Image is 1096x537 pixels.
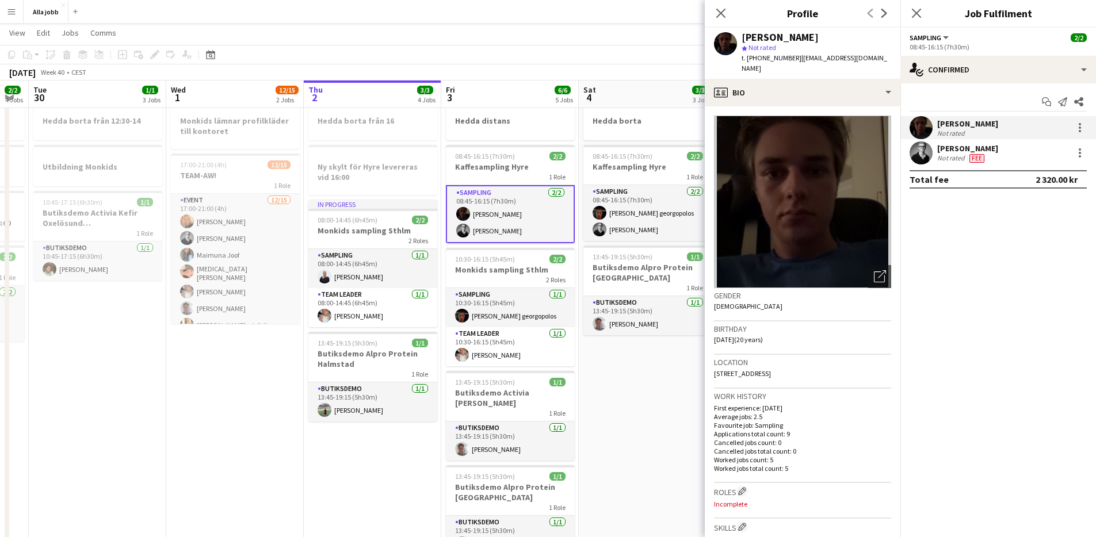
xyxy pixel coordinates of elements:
h3: Skills [714,521,891,533]
div: 3 Jobs [143,95,161,104]
div: 3 Jobs [693,95,711,104]
span: 6/6 [555,86,571,94]
app-card-role: Sampling2/208:45-16:15 (7h30m)[PERSON_NAME][PERSON_NAME] [446,185,575,243]
div: 17:00-21:00 (4h)12/15TEAM-AW!1 RoleEvent12/1517:00-21:00 (4h)[PERSON_NAME][PERSON_NAME]Maimuna Jo... [171,154,300,324]
span: Sampling [910,33,941,42]
h3: Monkids lämnar profilkläder till kontoret [171,116,300,136]
span: 1 Role [549,172,566,181]
app-card-role: Sampling1/110:30-16:15 (5h45m)[PERSON_NAME] georgopolos [446,288,575,327]
p: Worked jobs count: 5 [714,455,891,464]
p: Favourite job: Sampling [714,421,891,429]
span: 12/15 [276,86,299,94]
span: 08:45-16:15 (7h30m) [593,152,652,160]
h3: Kaffesampling Hyre [583,162,712,172]
app-job-card: Hedda borta [583,99,712,140]
span: 17:00-21:00 (4h) [180,160,227,169]
span: 2 Roles [408,236,428,245]
div: Hedda borta från 12:30-14 [33,99,162,140]
span: Fri [446,85,455,95]
app-card-role: Sampling2/208:45-16:15 (7h30m)[PERSON_NAME] georgopolos[PERSON_NAME] [583,185,712,241]
span: 3/3 [417,86,433,94]
div: 4 Jobs [5,95,23,104]
app-job-card: 13:45-19:15 (5h30m)1/1Butiksdemo Alpro Protein Halmstad1 RoleButiksdemo1/113:45-19:15 (5h30m)[PER... [308,332,437,421]
div: 4 Jobs [418,95,436,104]
img: Crew avatar or photo [714,116,891,288]
span: [DATE] (20 years) [714,335,763,344]
p: Incomplete [714,500,891,508]
span: 1 Role [686,283,703,292]
app-card-role: Event12/1517:00-21:00 (4h)[PERSON_NAME][PERSON_NAME]Maimuna Joof[MEDICAL_DATA][PERSON_NAME][PERSO... [171,194,300,470]
span: 1/1 [137,198,153,206]
div: 08:45-16:15 (7h30m) [910,43,1087,51]
span: 1 Role [686,172,703,181]
div: Utbildning Monkids [33,145,162,186]
h3: Hedda borta från 12:30-14 [33,116,162,126]
span: 13:45-19:15 (5h30m) [593,252,652,261]
div: [PERSON_NAME] [937,118,998,129]
h3: Butiksdemo Alpro Protein [GEOGRAPHIC_DATA] [583,262,712,283]
h3: Kaffesampling Hyre [446,162,575,172]
span: [DEMOGRAPHIC_DATA] [714,302,782,310]
h3: Butiksdemo Activia Kefir Oxelösund ([GEOGRAPHIC_DATA]) [33,208,162,228]
a: Jobs [57,25,83,40]
app-job-card: 08:45-16:15 (7h30m)2/2Kaffesampling Hyre1 RoleSampling2/208:45-16:15 (7h30m)[PERSON_NAME][PERSON_... [446,145,575,243]
div: 13:45-19:15 (5h30m)1/1Butiksdemo Activia [PERSON_NAME]1 RoleButiksdemo1/113:45-19:15 (5h30m)[PERS... [446,371,575,461]
span: 2/2 [687,152,703,160]
h3: Ny skylt för Hyre levereras vid 16:00 [308,162,437,182]
app-card-role: Butiksdemo1/113:45-19:15 (5h30m)[PERSON_NAME] [308,382,437,421]
span: 2/2 [1071,33,1087,42]
span: Edit [37,28,50,38]
button: Sampling [910,33,950,42]
div: Not rated [937,154,967,163]
span: Tue [33,85,47,95]
h3: Work history [714,391,891,401]
span: View [9,28,25,38]
span: 2/2 [412,216,428,224]
app-card-role: Butiksdemo1/113:45-19:15 (5h30m)[PERSON_NAME] [446,421,575,461]
app-job-card: Hedda borta från 16 [308,99,437,140]
h3: Hedda distans [446,116,575,126]
app-job-card: Hedda distans [446,99,575,140]
span: Comms [90,28,116,38]
div: Crew has different fees then in role [967,154,987,163]
p: First experience: [DATE] [714,404,891,412]
span: 1 Role [411,370,428,378]
div: In progress [308,200,437,209]
app-job-card: Ny skylt för Hyre levereras vid 16:00 [308,145,437,195]
h3: Hedda borta från 16 [308,116,437,126]
a: Edit [32,25,55,40]
a: View [5,25,30,40]
h3: Utbildning Monkids [33,162,162,172]
span: t. [PHONE_NUMBER] [742,53,801,62]
button: Alla jobb [24,1,68,23]
div: 13:45-19:15 (5h30m)1/1Butiksdemo Alpro Protein [GEOGRAPHIC_DATA]1 RoleButiksdemo1/113:45-19:15 (5... [583,246,712,335]
div: Total fee [910,174,949,185]
span: 1/1 [412,339,428,347]
div: 2 320.00 kr [1036,174,1078,185]
span: 1/1 [549,378,566,386]
app-job-card: 08:45-16:15 (7h30m)2/2Kaffesampling Hyre1 RoleSampling2/208:45-16:15 (7h30m)[PERSON_NAME] georgop... [583,145,712,241]
div: 2 Jobs [276,95,298,104]
h3: Butiksdemo Activia [PERSON_NAME] [446,388,575,408]
app-card-role: Butiksdemo1/113:45-19:15 (5h30m)[PERSON_NAME] [583,296,712,335]
app-job-card: Monkids lämnar profilkläder till kontoret [171,99,300,149]
p: Cancelled jobs count: 0 [714,438,891,447]
h3: Hedda borta [583,116,712,126]
span: Fee [969,154,984,163]
h3: Roles [714,485,891,497]
app-card-role: Team Leader1/108:00-14:45 (6h45m)[PERSON_NAME] [308,288,437,327]
app-card-role: Team Leader1/110:30-16:15 (5h45m)[PERSON_NAME] [446,327,575,366]
div: 5 Jobs [555,95,573,104]
span: 2 Roles [546,275,566,284]
h3: TEAM-AW! [171,170,300,181]
span: Wed [171,85,186,95]
div: CEST [71,68,86,76]
app-job-card: 10:30-16:15 (5h45m)2/2Monkids sampling Sthlm2 RolesSampling1/110:30-16:15 (5h45m)[PERSON_NAME] ge... [446,248,575,366]
app-job-card: 10:45-17:15 (6h30m)1/1Butiksdemo Activia Kefir Oxelösund ([GEOGRAPHIC_DATA])1 RoleButiksdemo1/110... [33,191,162,281]
h3: Gender [714,290,891,301]
div: [PERSON_NAME] [937,143,998,154]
